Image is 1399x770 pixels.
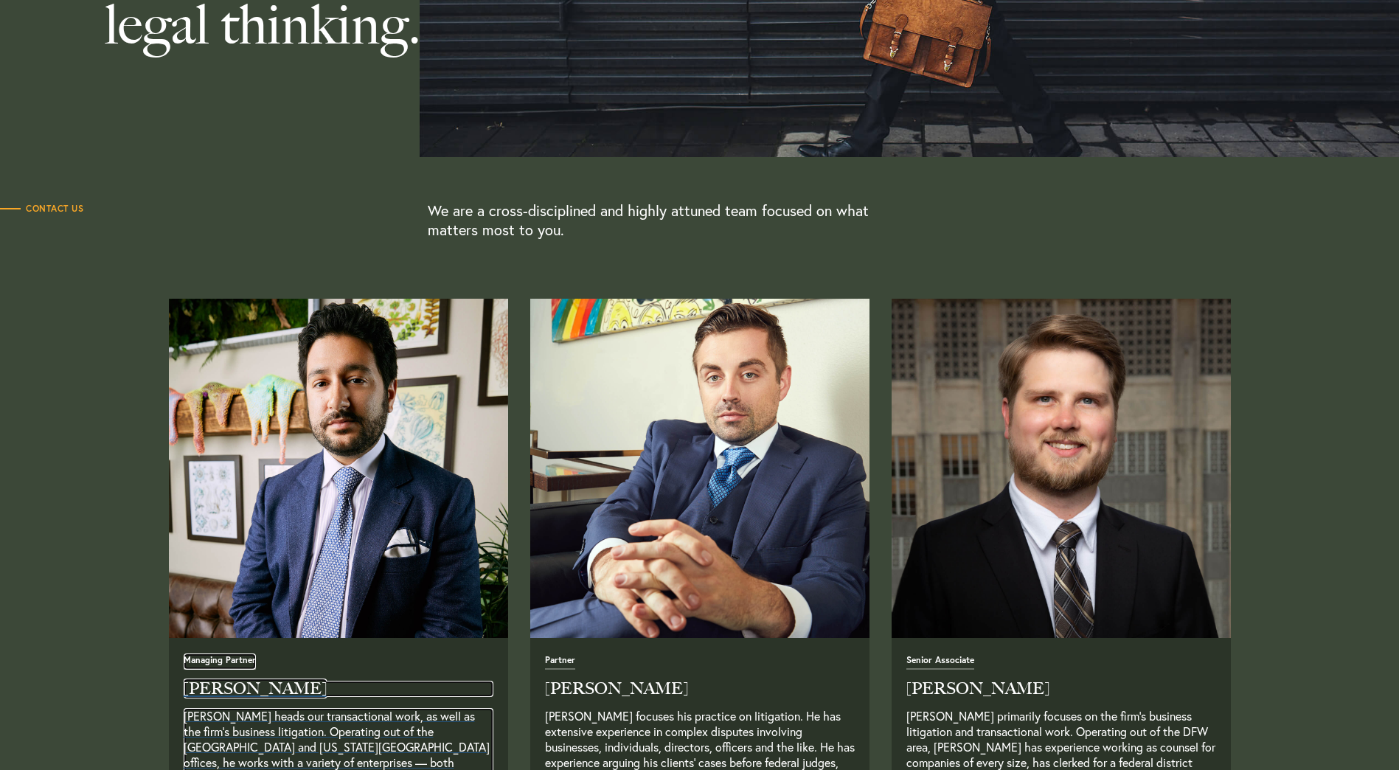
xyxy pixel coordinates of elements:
a: Read Full Bio [530,299,869,638]
h2: [PERSON_NAME] [545,681,855,697]
h2: [PERSON_NAME] [906,681,1216,697]
p: We are a cross-disciplined and highly attuned team focused on what matters most to you. [428,201,898,240]
a: Read Full Bio [892,299,1231,638]
a: Read Full Bio [169,299,508,638]
h2: [PERSON_NAME] [184,681,493,697]
span: Partner [545,656,575,670]
span: Managing Partner [184,656,256,670]
img: alex_conant.jpg [530,299,869,638]
img: neema_amini-4.jpg [169,299,508,638]
img: AC-Headshot-4462.jpg [892,299,1231,638]
span: Senior Associate [906,656,974,670]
